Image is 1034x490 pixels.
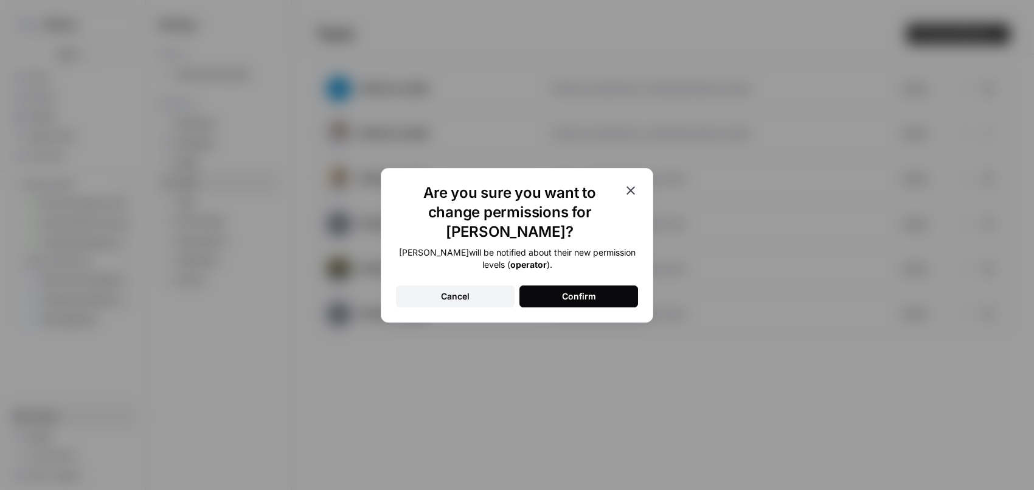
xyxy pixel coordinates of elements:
b: operator [510,259,547,270]
h1: Are you sure you want to change permissions for [PERSON_NAME]? [396,183,623,242]
button: Cancel [396,285,515,307]
div: Cancel [441,290,470,303]
div: [PERSON_NAME] will be notified about their new permission levels ( ). [396,247,638,271]
div: Confirm [562,290,596,303]
button: Confirm [519,285,638,307]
